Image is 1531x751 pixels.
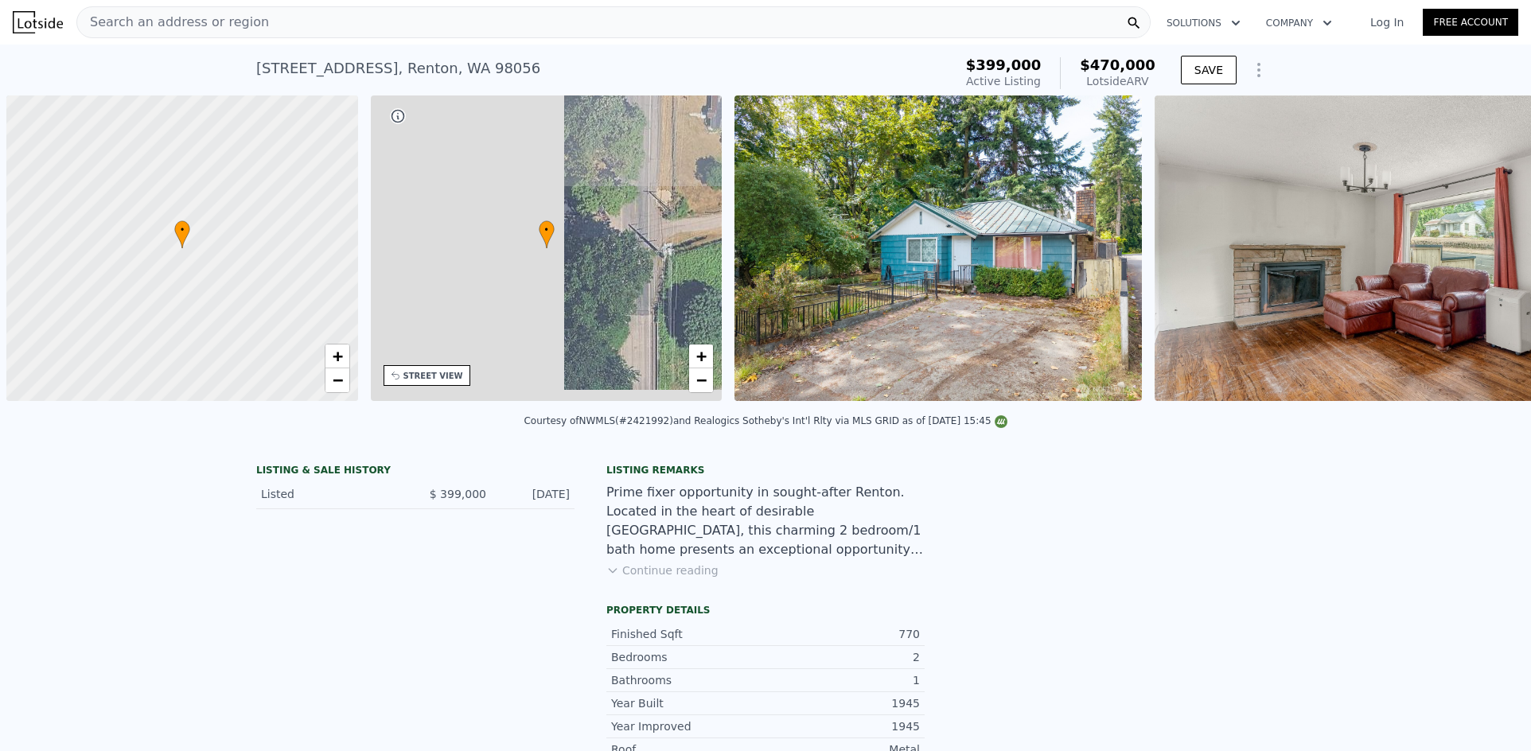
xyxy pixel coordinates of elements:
[611,718,765,734] div: Year Improved
[1181,56,1237,84] button: SAVE
[611,672,765,688] div: Bathrooms
[995,415,1007,428] img: NWMLS Logo
[606,562,719,578] button: Continue reading
[539,223,555,237] span: •
[403,370,463,382] div: STREET VIEW
[332,370,342,390] span: −
[499,486,570,502] div: [DATE]
[606,483,925,559] div: Prime fixer opportunity in sought-after Renton. Located in the heart of desirable [GEOGRAPHIC_DAT...
[966,56,1042,73] span: $399,000
[1243,54,1275,86] button: Show Options
[765,649,920,665] div: 2
[1423,9,1518,36] a: Free Account
[539,220,555,248] div: •
[325,368,349,392] a: Zoom out
[174,220,190,248] div: •
[765,626,920,642] div: 770
[1253,9,1345,37] button: Company
[332,346,342,366] span: +
[689,344,713,368] a: Zoom in
[734,95,1142,401] img: Sale: 167510098 Parcel: 98086052
[256,464,575,480] div: LISTING & SALE HISTORY
[1351,14,1423,30] a: Log In
[606,604,925,617] div: Property details
[696,370,707,390] span: −
[261,486,403,502] div: Listed
[696,346,707,366] span: +
[13,11,63,33] img: Lotside
[611,695,765,711] div: Year Built
[689,368,713,392] a: Zoom out
[611,649,765,665] div: Bedrooms
[765,672,920,688] div: 1
[325,344,349,368] a: Zoom in
[256,57,540,80] div: [STREET_ADDRESS] , Renton , WA 98056
[611,626,765,642] div: Finished Sqft
[77,13,269,32] span: Search an address or region
[174,223,190,237] span: •
[1154,9,1253,37] button: Solutions
[606,464,925,477] div: Listing remarks
[524,415,1007,426] div: Courtesy of NWMLS (#2421992) and Realogics Sotheby's Int'l Rlty via MLS GRID as of [DATE] 15:45
[966,75,1041,88] span: Active Listing
[765,695,920,711] div: 1945
[430,488,486,500] span: $ 399,000
[1080,56,1155,73] span: $470,000
[1080,73,1155,89] div: Lotside ARV
[765,718,920,734] div: 1945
